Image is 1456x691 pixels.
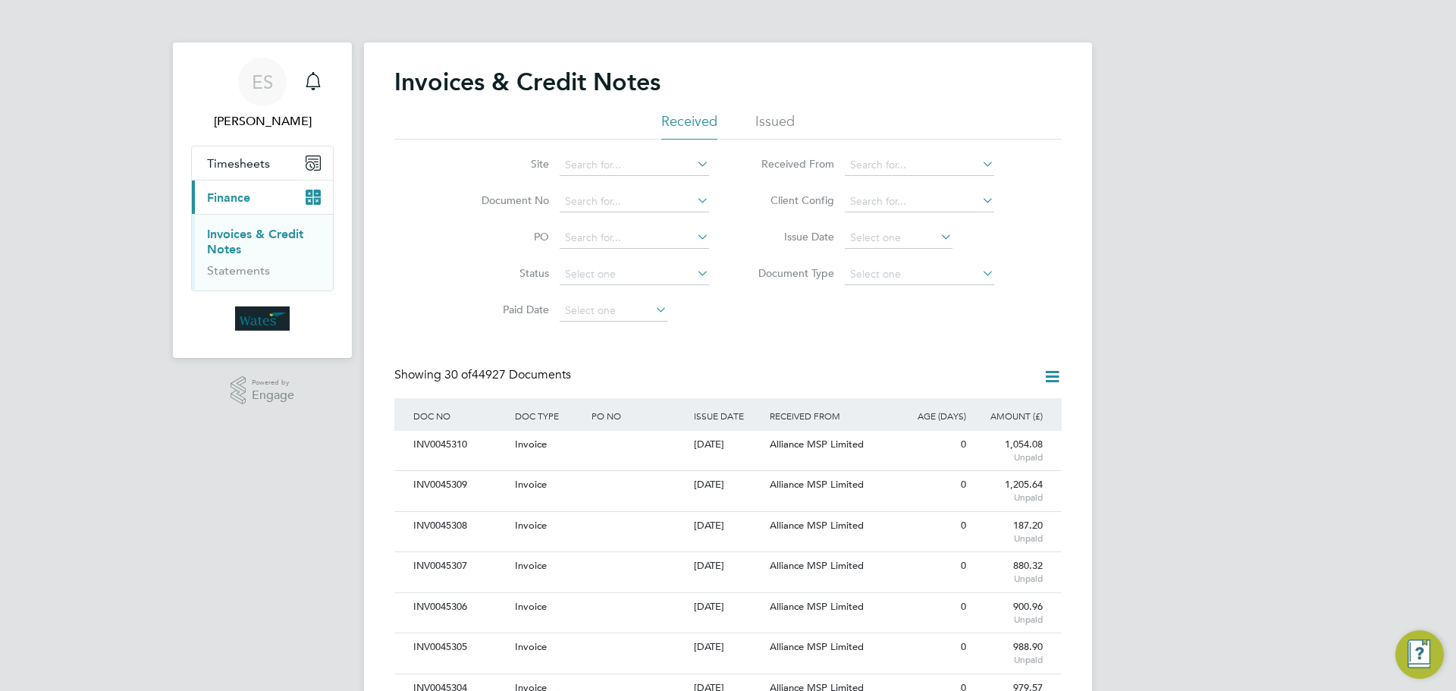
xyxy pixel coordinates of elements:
div: AGE (DAYS) [893,398,970,433]
span: Invoice [515,478,547,491]
a: Invoices & Credit Notes [207,227,303,256]
span: 0 [961,600,966,613]
span: 0 [961,519,966,532]
span: 44927 Documents [444,367,571,382]
span: Unpaid [974,573,1043,585]
div: [DATE] [690,552,767,580]
div: DOC TYPE [511,398,588,433]
label: Document No [462,193,549,207]
div: 880.32 [970,552,1046,592]
div: [DATE] [690,471,767,499]
div: INV0045305 [409,633,511,661]
span: Alliance MSP Limited [770,559,864,572]
div: 900.96 [970,593,1046,633]
span: Unpaid [974,451,1043,463]
span: Timesheets [207,156,270,171]
div: Showing [394,367,574,383]
span: 0 [961,559,966,572]
span: 0 [961,478,966,491]
div: INV0045310 [409,431,511,459]
div: PO NO [588,398,689,433]
a: ES[PERSON_NAME] [191,58,334,130]
div: ISSUE DATE [690,398,767,433]
span: 30 of [444,367,472,382]
span: Alliance MSP Limited [770,600,864,613]
div: [DATE] [690,512,767,540]
input: Search for... [560,155,709,176]
button: Finance [192,181,333,214]
span: Emily Summerfield [191,112,334,130]
input: Search for... [845,155,994,176]
span: Alliance MSP Limited [770,640,864,653]
button: Timesheets [192,146,333,180]
span: Unpaid [974,532,1043,545]
div: INV0045309 [409,471,511,499]
div: 187.20 [970,512,1046,551]
div: DOC NO [409,398,511,433]
span: Invoice [515,519,547,532]
div: [DATE] [690,593,767,621]
input: Search for... [560,191,709,212]
label: PO [462,230,549,243]
label: Document Type [747,266,834,280]
li: Issued [755,112,795,140]
div: INV0045308 [409,512,511,540]
span: Engage [252,389,294,402]
div: INV0045306 [409,593,511,621]
div: RECEIVED FROM [766,398,893,433]
span: Unpaid [974,614,1043,626]
input: Select one [560,300,667,322]
div: INV0045307 [409,552,511,580]
label: Paid Date [462,303,549,316]
input: Search for... [560,228,709,249]
label: Received From [747,157,834,171]
a: Powered byEngage [231,376,295,405]
input: Select one [560,264,709,285]
a: Go to home page [191,306,334,331]
li: Received [661,112,717,140]
span: Alliance MSP Limited [770,478,864,491]
span: Alliance MSP Limited [770,438,864,451]
h2: Invoices & Credit Notes [394,67,661,97]
label: Status [462,266,549,280]
span: Invoice [515,559,547,572]
input: Select one [845,264,994,285]
span: 0 [961,640,966,653]
span: 0 [961,438,966,451]
span: Invoice [515,600,547,613]
div: 988.90 [970,633,1046,673]
div: AMOUNT (£) [970,398,1046,433]
nav: Main navigation [173,42,352,358]
span: ES [252,72,273,92]
span: Alliance MSP Limited [770,519,864,532]
span: Unpaid [974,654,1043,666]
label: Issue Date [747,230,834,243]
span: Powered by [252,376,294,389]
button: Engage Resource Center [1395,630,1444,679]
label: Site [462,157,549,171]
input: Select one [845,228,952,249]
img: wates-logo-retina.png [235,306,290,331]
div: [DATE] [690,431,767,459]
div: [DATE] [690,633,767,661]
span: Finance [207,190,250,205]
label: Client Config [747,193,834,207]
span: Invoice [515,438,547,451]
div: 1,054.08 [970,431,1046,470]
input: Search for... [845,191,994,212]
div: 1,205.64 [970,471,1046,510]
div: Finance [192,214,333,291]
a: Statements [207,263,270,278]
span: Invoice [515,640,547,653]
span: Unpaid [974,492,1043,504]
